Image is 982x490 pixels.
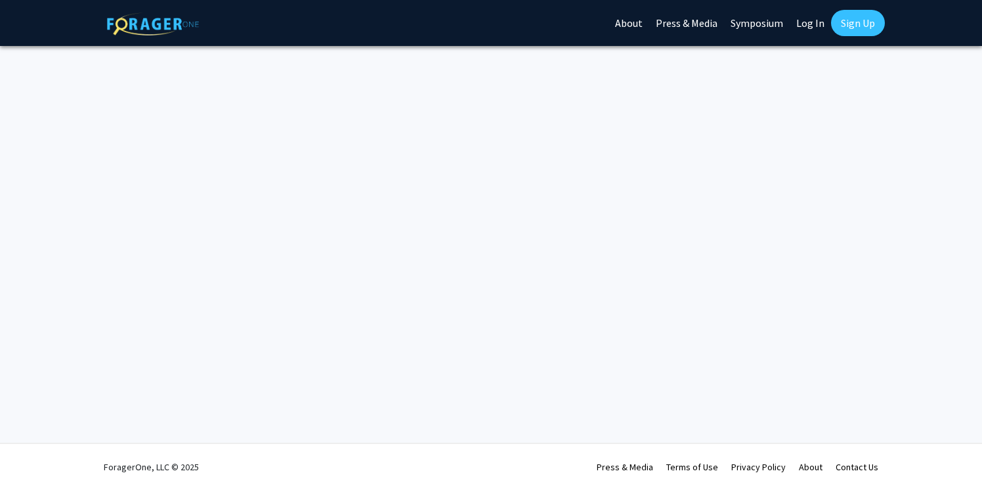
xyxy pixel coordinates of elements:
a: Privacy Policy [731,461,786,473]
div: ForagerOne, LLC © 2025 [104,444,199,490]
a: About [799,461,822,473]
a: Press & Media [597,461,653,473]
img: ForagerOne Logo [107,12,199,35]
a: Sign Up [831,10,885,36]
a: Terms of Use [666,461,718,473]
a: Contact Us [836,461,878,473]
